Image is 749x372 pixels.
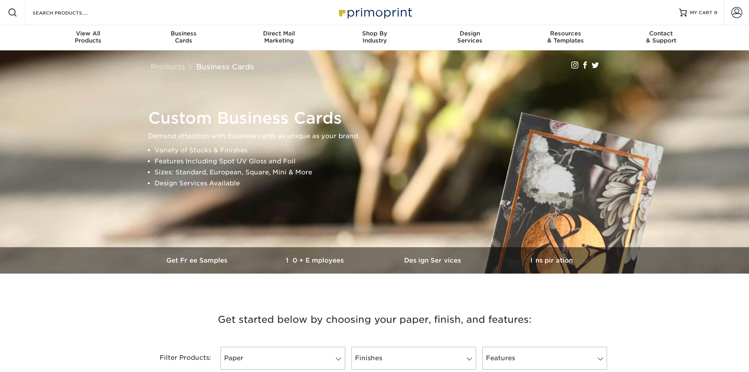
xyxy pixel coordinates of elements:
[714,10,718,15] span: 0
[257,247,375,274] a: 10+ Employees
[690,9,712,16] span: MY CART
[422,30,518,44] div: Services
[613,30,709,44] div: & Support
[422,30,518,37] span: Design
[32,8,109,17] input: SEARCH PRODUCTS.....
[196,62,254,71] a: Business Cards
[136,30,231,37] span: Business
[145,302,605,337] h3: Get started below by choosing your paper, finish, and features:
[335,4,414,21] img: Primoprint
[327,30,422,44] div: Industry
[375,257,493,264] h3: Design Services
[221,347,345,370] a: Paper
[40,30,136,44] div: Products
[327,30,422,37] span: Shop By
[231,25,327,50] a: Direct MailMarketing
[40,25,136,50] a: View AllProducts
[482,347,607,370] a: Features
[136,30,231,44] div: Cards
[257,257,375,264] h3: 10+ Employees
[375,247,493,274] a: Design Services
[518,30,613,37] span: Resources
[518,25,613,50] a: Resources& Templates
[493,247,611,274] a: Inspiration
[155,156,608,167] li: Features Including Spot UV Gloss and Foil
[139,247,257,274] a: Get Free Samples
[155,178,608,189] li: Design Services Available
[40,30,136,37] span: View All
[351,347,476,370] a: Finishes
[136,25,231,50] a: BusinessCards
[518,30,613,44] div: & Templates
[613,30,709,37] span: Contact
[148,131,608,142] p: Demand attention with business cards as unique as your brand.
[493,257,611,264] h3: Inspiration
[148,109,608,128] h1: Custom Business Cards
[155,145,608,156] li: Variety of Stocks & Finishes
[231,30,327,37] span: Direct Mail
[139,347,217,370] div: Filter Products:
[613,25,709,50] a: Contact& Support
[231,30,327,44] div: Marketing
[327,25,422,50] a: Shop ByIndustry
[422,25,518,50] a: DesignServices
[151,62,185,71] a: Products
[155,167,608,178] li: Sizes: Standard, European, Square, Mini & More
[139,257,257,264] h3: Get Free Samples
